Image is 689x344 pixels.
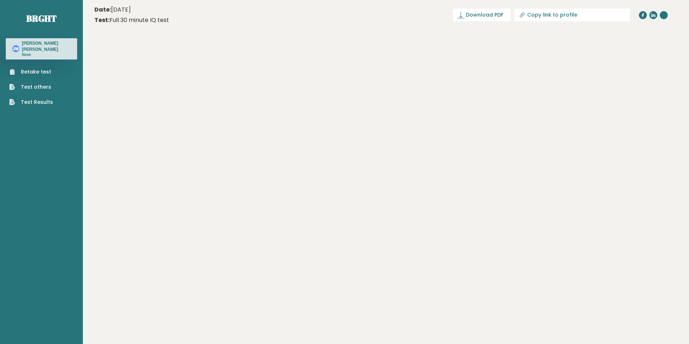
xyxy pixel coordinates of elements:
[453,9,511,21] a: Download PDF
[26,13,57,24] a: Brght
[13,46,19,51] text: JM
[22,52,71,57] p: None
[9,68,53,76] a: Retake test
[466,11,503,19] span: Download PDF
[22,40,71,52] h3: [PERSON_NAME] [PERSON_NAME]
[9,83,53,91] a: Test others
[94,5,111,14] b: Date:
[94,16,110,24] b: Test:
[94,5,131,14] time: [DATE]
[94,16,169,25] div: Full 30 minute IQ test
[9,98,53,106] a: Test Results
